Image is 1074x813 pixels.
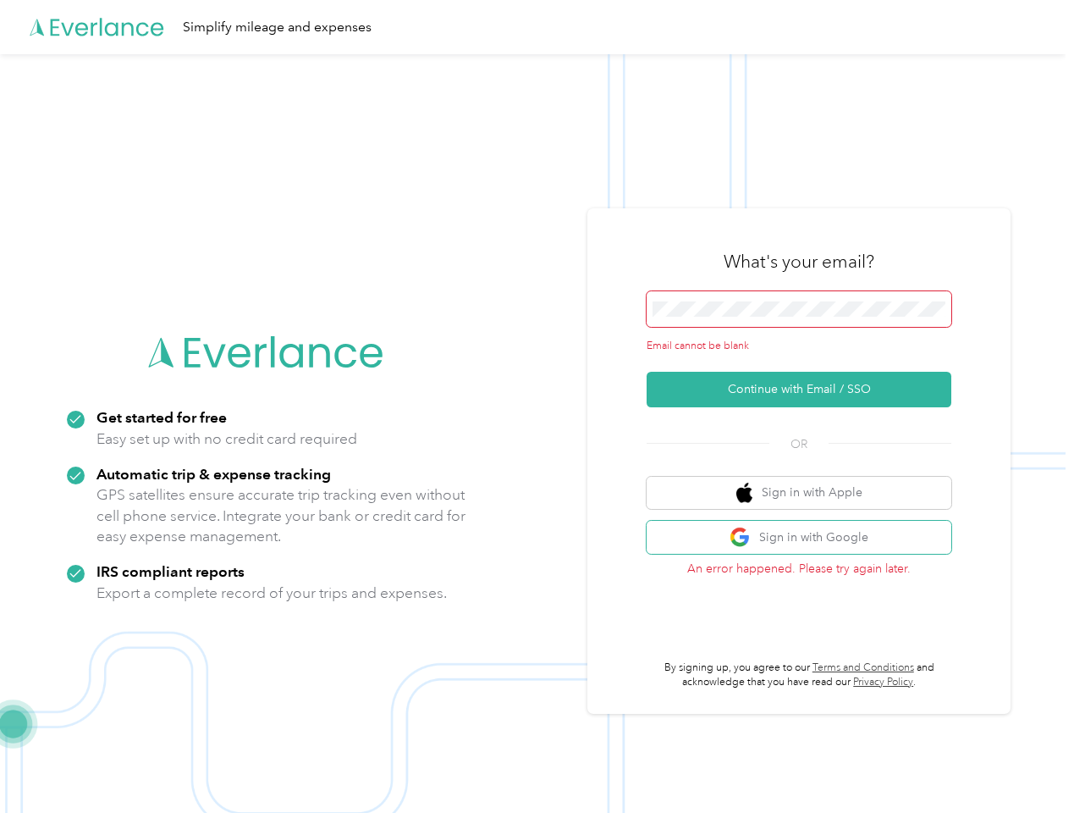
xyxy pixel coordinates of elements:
strong: IRS compliant reports [96,562,245,580]
div: Simplify mileage and expenses [183,17,372,38]
strong: Get started for free [96,408,227,426]
button: Continue with Email / SSO [647,372,951,407]
p: Export a complete record of your trips and expenses. [96,583,447,604]
h3: What's your email? [724,250,874,274]
div: Email cannot be blank [647,339,951,354]
img: google logo [730,527,751,548]
p: By signing up, you agree to our and acknowledge that you have read our . [647,661,951,690]
img: apple logo [736,483,753,504]
strong: Automatic trip & expense tracking [96,465,331,483]
span: OR [769,435,829,453]
button: google logoSign in with Google [647,521,951,554]
p: An error happened. Please try again later. [647,560,951,578]
a: Privacy Policy [853,676,913,689]
a: Terms and Conditions [812,661,914,674]
p: Easy set up with no credit card required [96,429,357,450]
button: apple logoSign in with Apple [647,477,951,510]
p: GPS satellites ensure accurate trip tracking even without cell phone service. Integrate your bank... [96,484,466,547]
